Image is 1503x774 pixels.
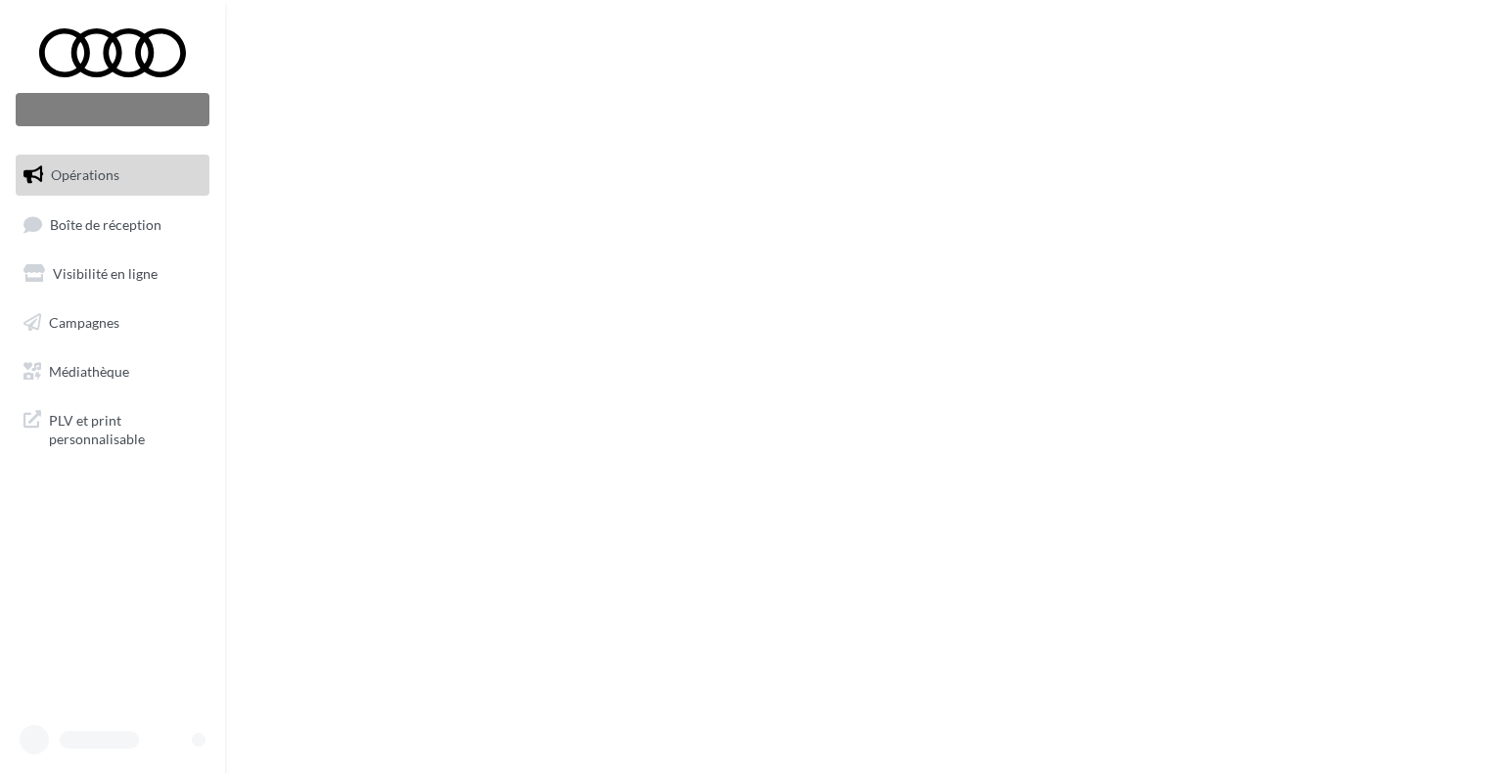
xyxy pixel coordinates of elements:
div: Nouvelle campagne [16,93,209,126]
span: Boîte de réception [50,215,161,232]
a: Boîte de réception [12,204,213,246]
span: Opérations [51,166,119,183]
span: PLV et print personnalisable [49,407,202,449]
span: Campagnes [49,314,119,331]
span: Médiathèque [49,362,129,379]
a: Visibilité en ligne [12,253,213,295]
a: Opérations [12,155,213,196]
a: Médiathèque [12,351,213,392]
a: PLV et print personnalisable [12,399,213,457]
a: Campagnes [12,302,213,343]
span: Visibilité en ligne [53,265,158,282]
